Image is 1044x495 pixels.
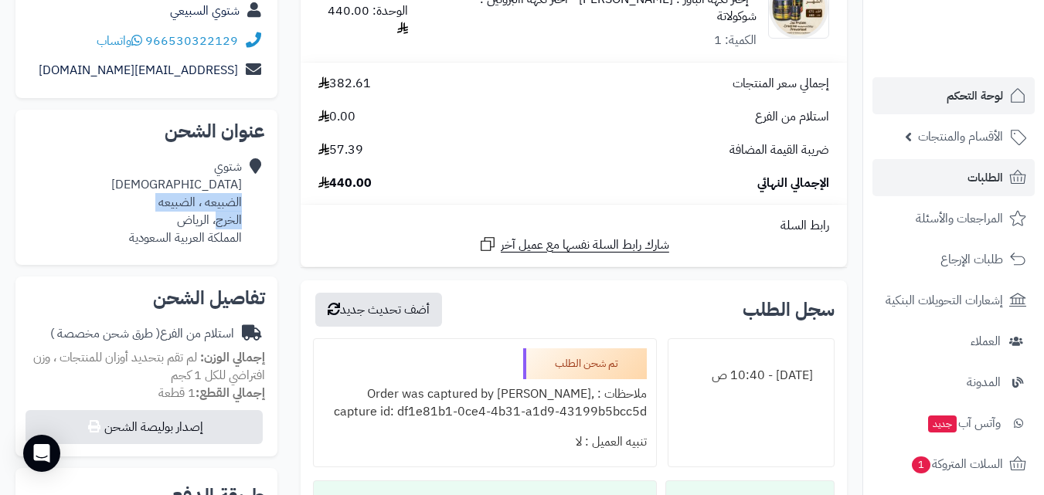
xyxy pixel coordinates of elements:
[872,159,1035,196] a: الطلبات
[872,323,1035,360] a: العملاء
[39,61,238,80] a: [EMAIL_ADDRESS][DOMAIN_NAME]
[315,293,442,327] button: أضف تحديث جديد
[50,325,234,343] div: استلام من الفرع
[33,348,265,385] span: لم تقم بتحديد أوزان للمنتجات ، وزن افتراضي للكل 1 كجم
[23,435,60,472] div: Open Intercom Messenger
[729,141,829,159] span: ضريبة القيمة المضافة
[928,415,957,432] span: جديد
[939,39,1029,71] img: logo-2.png
[733,75,829,93] span: إجمالي سعر المنتجات
[757,175,829,192] span: الإجمالي النهائي
[743,300,835,319] h3: سجل الطلب
[28,122,265,141] h2: عنوان الشحن
[523,348,647,379] div: تم شحن الطلب
[196,384,265,402] strong: إجمالي القطع:
[916,208,1003,229] span: المراجعات والأسئلة
[886,290,1003,311] span: إشعارات التحويلات البنكية
[918,126,1003,147] span: الأقسام والمنتجات
[714,32,757,49] div: الكمية: 1
[323,379,648,427] div: ملاحظات : Order was captured by [PERSON_NAME], capture id: df1e81b1-0ce4-4b31-a1d9-43199b5bcc5d
[158,384,265,402] small: 1 قطعة
[478,235,669,254] a: شارك رابط السلة نفسها مع عميل آخر
[967,371,1001,393] span: المدونة
[910,453,1003,475] span: السلات المتروكة
[940,249,1003,270] span: طلبات الإرجاع
[872,405,1035,442] a: وآتس آبجديد
[927,412,1001,434] span: وآتس آب
[318,2,408,38] div: الوحدة: 440.00
[318,141,363,159] span: 57.39
[318,75,371,93] span: 382.61
[872,446,1035,483] a: السلات المتروكة1
[967,167,1003,188] span: الطلبات
[307,217,841,235] div: رابط السلة
[28,289,265,307] h2: تفاصيل الشحن
[200,348,265,367] strong: إجمالي الوزن:
[872,241,1035,278] a: طلبات الإرجاع
[323,427,648,457] div: تنبيه العميل : لا
[872,200,1035,237] a: المراجعات والأسئلة
[26,410,263,444] button: إصدار بوليصة الشحن
[170,2,240,20] a: شتوي السبيعي
[111,158,242,246] div: شتوي [DEMOGRAPHIC_DATA] الضبيعه ، الضبيعه الخرج، الرياض المملكة العربية السعودية
[97,32,142,50] a: واتساب
[947,85,1003,107] span: لوحة التحكم
[755,108,829,126] span: استلام من الفرع
[50,324,160,343] span: ( طرق شحن مخصصة )
[145,32,238,50] a: 966530322129
[318,175,372,192] span: 440.00
[872,282,1035,319] a: إشعارات التحويلات البنكية
[872,364,1035,401] a: المدونة
[501,236,669,254] span: شارك رابط السلة نفسها مع عميل آخر
[971,331,1001,352] span: العملاء
[318,108,355,126] span: 0.00
[872,77,1035,114] a: لوحة التحكم
[678,361,825,391] div: [DATE] - 10:40 ص
[912,456,930,473] span: 1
